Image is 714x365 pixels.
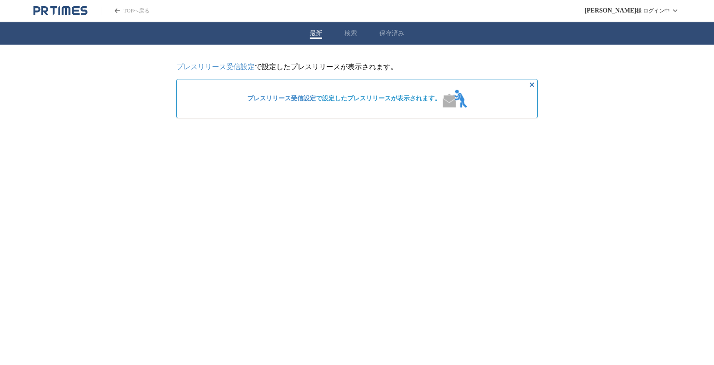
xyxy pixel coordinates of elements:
[379,29,404,37] button: 保存済み
[345,29,357,37] button: 検索
[310,29,322,37] button: 最新
[247,95,316,102] a: プレスリリース受信設定
[527,79,537,90] button: 非表示にする
[247,95,441,103] span: で設定したプレスリリースが表示されます。
[176,63,255,71] a: プレスリリース受信設定
[585,7,636,14] span: [PERSON_NAME]
[33,5,87,16] a: PR TIMESのトップページはこちら
[176,62,538,72] p: で設定したプレスリリースが表示されます。
[101,7,149,15] a: PR TIMESのトップページはこちら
